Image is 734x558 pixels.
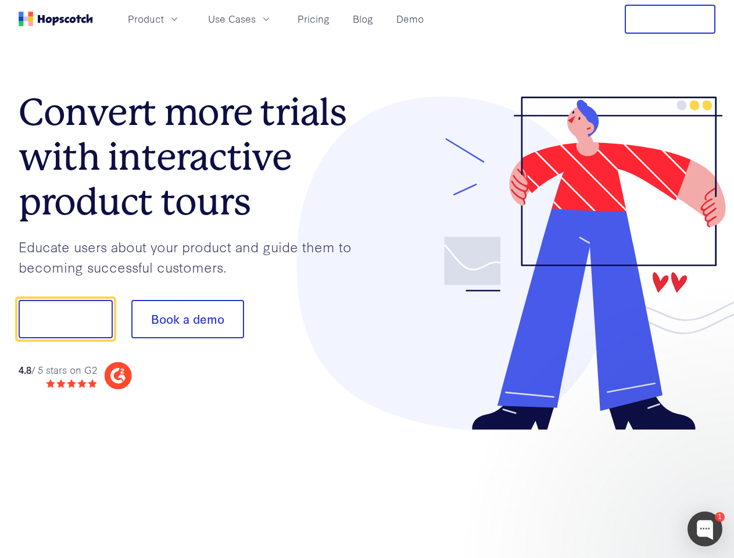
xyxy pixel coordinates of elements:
div: / 5 stars on G2 [19,363,97,377]
button: Use Cases [201,9,279,28]
button: Book a demo [131,300,244,338]
button: Show me! [19,300,113,338]
a: Home [19,12,93,26]
strong: 4.8 [19,363,31,376]
button: Free Trial [625,5,715,34]
h1: Convert more trials with interactive product tours [19,90,367,224]
a: Demo [392,9,428,28]
a: Blog [348,9,378,28]
span: Use Cases [208,12,256,26]
a: Pricing [293,9,334,28]
div: 1 [715,512,725,522]
button: Product [121,9,187,28]
p: Educate users about your product and guide them to becoming successful customers. [19,237,367,277]
span: Product [128,12,164,26]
